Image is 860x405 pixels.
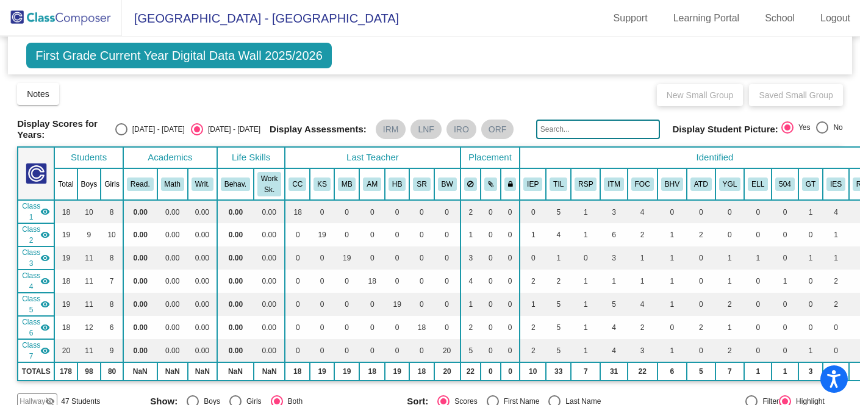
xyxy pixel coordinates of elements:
mat-icon: visibility [40,207,50,217]
td: 0 [359,200,385,223]
td: 1 [520,293,546,316]
td: 0 [334,200,360,223]
button: ATD [690,177,712,191]
td: 19 [334,246,360,270]
button: IEP [523,177,542,191]
button: AM [363,177,381,191]
td: 0.00 [157,223,188,246]
td: 6 [101,316,123,339]
td: 4 [600,316,627,339]
span: First Grade Current Year Digital Data Wall 2025/2026 [26,43,332,68]
button: BHV [661,177,683,191]
td: 0.00 [157,293,188,316]
td: 5 [546,293,571,316]
button: MB [338,177,356,191]
td: 0 [409,293,434,316]
td: 0 [285,293,310,316]
button: HB [389,177,406,191]
td: 0 [501,339,520,362]
span: Display Scores for Years: [17,118,106,140]
td: 1 [546,246,571,270]
td: 0 [334,293,360,316]
td: 1 [571,339,600,362]
td: 0.00 [123,223,157,246]
th: Life Skills [217,147,285,168]
td: 0 [481,200,501,223]
td: 1 [628,246,658,270]
td: 9 [77,223,101,246]
button: ITM [604,177,623,191]
td: Andrea Marriott - No Class Name [18,270,54,293]
td: 0 [744,316,772,339]
td: 7 [101,270,123,293]
td: 0 [798,316,823,339]
td: 0 [772,293,798,316]
mat-chip: ORF [481,120,514,139]
td: 0 [409,270,434,293]
td: 1 [571,200,600,223]
td: 0 [571,246,600,270]
td: 0 [744,270,772,293]
td: 1 [715,316,745,339]
td: 2 [460,316,481,339]
th: Girls [101,168,123,200]
td: Kari Snyder - No Class Name [18,223,54,246]
mat-chip: IRM [376,120,406,139]
td: 1 [798,200,823,223]
td: 0 [481,246,501,270]
td: 0 [310,246,334,270]
td: 1 [823,246,849,270]
th: Keep away students [460,168,481,200]
td: 0.00 [123,316,157,339]
td: 0.00 [123,200,157,223]
td: 1 [658,270,687,293]
td: 0 [434,270,460,293]
button: TIL [550,177,567,191]
th: Gifted and Talented [798,168,823,200]
td: 3 [460,246,481,270]
mat-chip: LNF [410,120,441,139]
span: Class 1 [22,201,40,223]
td: 0 [481,293,501,316]
td: 0 [501,246,520,270]
td: 1 [798,246,823,270]
div: No [828,122,842,133]
td: 0 [823,316,849,339]
th: Total [54,168,77,200]
td: 0.00 [254,223,285,246]
td: 0 [798,223,823,246]
td: 2 [460,200,481,223]
td: 0 [687,200,715,223]
a: Support [604,9,658,28]
th: Reading Success Plan [571,168,600,200]
td: 3 [628,339,658,362]
td: Heather Bonderer - No Class Name [18,293,54,316]
td: 11 [77,293,101,316]
td: 0 [481,223,501,246]
button: ELL [748,177,768,191]
td: 2 [520,316,546,339]
td: 18 [285,200,310,223]
td: 0 [744,293,772,316]
td: 0.00 [188,200,217,223]
td: 1 [715,246,745,270]
td: 8 [101,293,123,316]
th: Intervention Team [600,168,627,200]
span: Class 2 [22,224,40,246]
td: 0 [772,200,798,223]
td: 8 [101,246,123,270]
td: Brooke Wolf - No Class Name [18,339,54,362]
td: 0.00 [254,339,285,362]
td: 0.00 [217,246,254,270]
td: 10 [77,200,101,223]
th: Individualized Education Plan [520,168,546,200]
td: 5 [546,316,571,339]
td: 1 [658,339,687,362]
td: 11 [77,339,101,362]
button: Writ. [192,177,213,191]
td: 2 [546,270,571,293]
button: SR [413,177,430,191]
td: 0 [687,293,715,316]
button: Work Sk. [257,172,281,196]
th: Keep with students [481,168,501,200]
